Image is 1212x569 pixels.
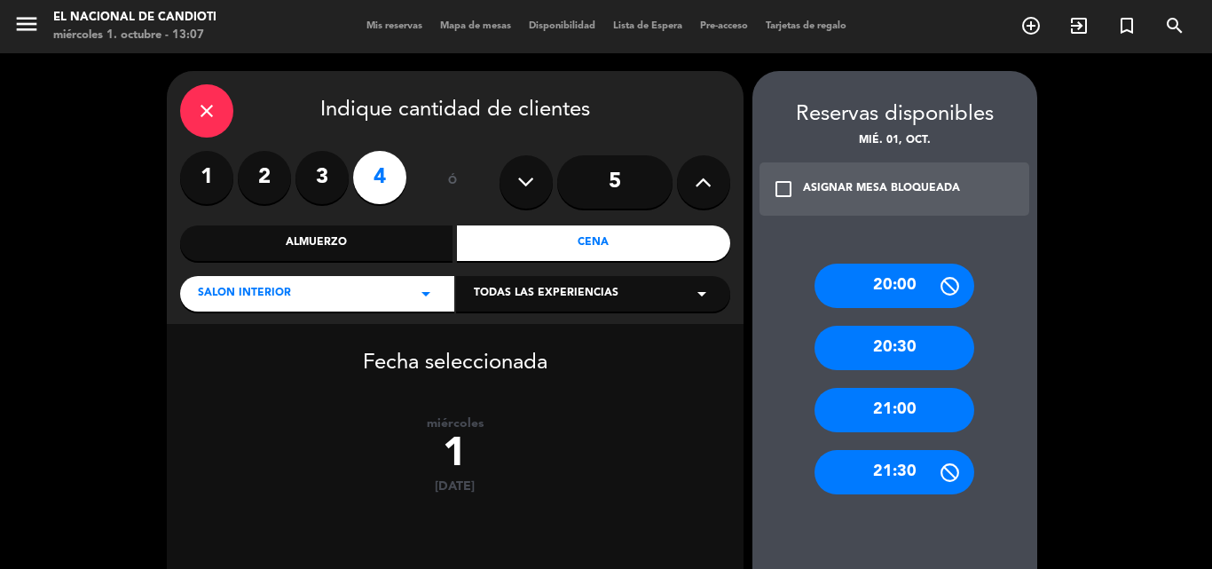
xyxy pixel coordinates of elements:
div: miércoles [167,416,744,431]
span: Lista de Espera [604,21,691,31]
div: Reservas disponibles [752,98,1037,132]
span: Disponibilidad [520,21,604,31]
div: 20:00 [815,264,974,308]
div: El Nacional de Candioti [53,9,216,27]
i: turned_in_not [1116,15,1137,36]
div: Indique cantidad de clientes [180,84,730,138]
label: 1 [180,151,233,204]
div: miércoles 1. octubre - 13:07 [53,27,216,44]
span: Pre-acceso [691,21,757,31]
label: 3 [295,151,349,204]
i: add_circle_outline [1020,15,1042,36]
span: Mapa de mesas [431,21,520,31]
label: 2 [238,151,291,204]
div: ó [424,151,482,213]
div: 1 [167,431,744,479]
div: 21:00 [815,388,974,432]
div: ASIGNAR MESA BLOQUEADA [803,180,960,198]
i: search [1164,15,1185,36]
div: Fecha seleccionada [167,324,744,381]
span: Todas las experiencias [474,285,618,303]
i: arrow_drop_down [691,283,712,304]
div: Cena [457,225,730,261]
i: menu [13,11,40,37]
div: mié. 01, oct. [752,132,1037,150]
span: Tarjetas de regalo [757,21,855,31]
div: 21:30 [815,450,974,494]
button: menu [13,11,40,43]
span: Mis reservas [358,21,431,31]
i: arrow_drop_down [415,283,437,304]
i: check_box_outline_blank [773,178,794,200]
div: [DATE] [167,479,744,494]
i: exit_to_app [1068,15,1090,36]
div: Almuerzo [180,225,453,261]
label: 4 [353,151,406,204]
div: 20:30 [815,326,974,370]
span: SALON INTERIOR [198,285,291,303]
i: close [196,100,217,122]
